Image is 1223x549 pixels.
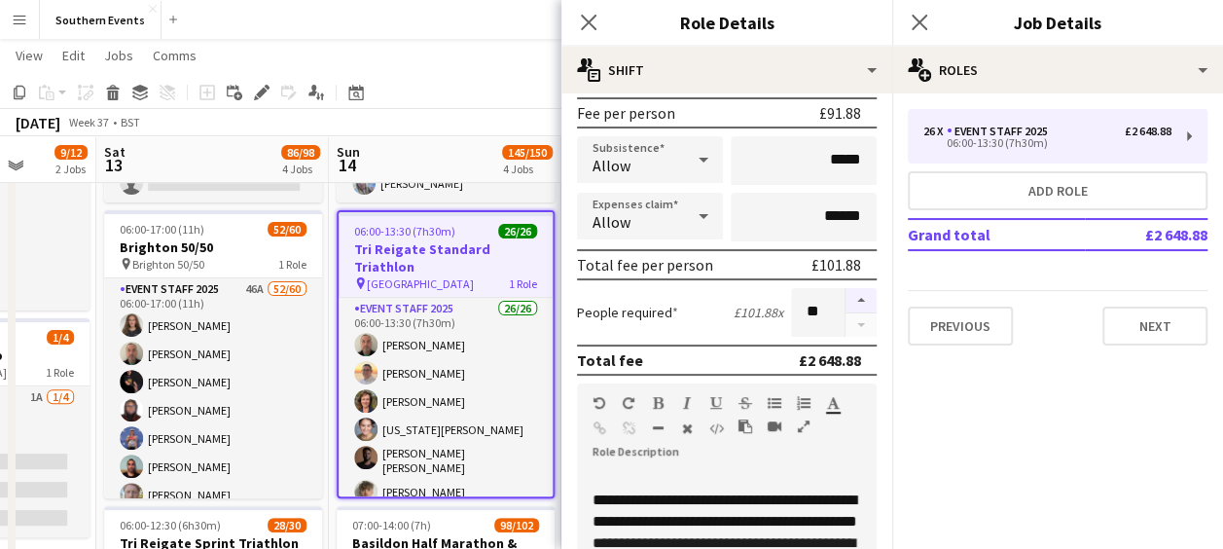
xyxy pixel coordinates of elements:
span: Edit [62,47,85,64]
div: 2 Jobs [55,162,87,176]
button: Bold [651,395,665,411]
span: 98/102 [494,518,539,532]
app-job-card: 06:00-13:30 (7h30m)26/26Tri Reigate Standard Triathlon [GEOGRAPHIC_DATA]1 RoleEvent Staff 202526/... [337,210,555,498]
button: Italic [680,395,694,411]
a: Jobs [96,43,141,68]
span: Comms [153,47,197,64]
button: Ordered List [797,395,810,411]
span: Allow [593,212,630,232]
button: Fullscreen [797,419,810,434]
button: Insert video [768,419,781,434]
div: 4 Jobs [282,162,319,176]
span: 13 [101,154,126,176]
div: 4 Jobs [503,162,552,176]
span: 28/30 [268,518,306,532]
span: 145/150 [502,145,553,160]
span: 1 Role [46,365,74,380]
button: Undo [593,395,606,411]
span: Brighton 50/50 [132,257,204,272]
div: BST [121,115,140,129]
div: Fee per person [577,103,675,123]
span: Sat [104,143,126,161]
span: 86/98 [281,145,320,160]
span: 1 Role [278,257,306,272]
button: Add role [908,171,1207,210]
span: 06:00-12:30 (6h30m) [120,518,221,532]
div: Total fee per person [577,255,713,274]
span: 52/60 [268,222,306,237]
span: Sun [337,143,360,161]
h3: Job Details [892,10,1223,35]
button: Previous [908,307,1013,346]
button: Underline [709,395,723,411]
div: £2 648.88 [1125,125,1171,138]
span: 26/26 [498,224,537,238]
span: [GEOGRAPHIC_DATA] [367,276,474,291]
button: Text Color [826,395,840,411]
div: Shift [561,47,892,93]
button: Clear Formatting [680,421,694,436]
div: £2 648.88 [799,350,861,370]
div: £101.88 [811,255,861,274]
a: Edit [54,43,92,68]
span: 07:00-14:00 (7h) [352,518,431,532]
span: Jobs [104,47,133,64]
div: Total fee [577,350,643,370]
button: Paste as plain text [738,419,752,434]
span: Week 37 [64,115,113,129]
div: £101.88 x [734,304,783,321]
div: 26 x [923,125,947,138]
label: People required [577,304,678,321]
td: £2 648.88 [1085,219,1207,250]
button: Next [1102,307,1207,346]
button: Southern Events [40,1,162,39]
span: 1 Role [509,276,537,291]
button: Redo [622,395,635,411]
app-job-card: 06:00-17:00 (11h)52/60Brighton 50/50 Brighton 50/501 RoleEvent Staff 202546A52/6006:00-17:00 (11h... [104,210,322,498]
div: Event Staff 2025 [947,125,1056,138]
h3: Brighton 50/50 [104,238,322,256]
div: Roles [892,47,1223,93]
span: 14 [334,154,360,176]
div: [DATE] [16,113,60,132]
span: View [16,47,43,64]
span: 1/4 [47,330,74,345]
span: 06:00-17:00 (11h) [120,222,204,237]
div: £91.88 [819,103,861,123]
span: 06:00-13:30 (7h30m) [354,224,455,238]
a: View [8,43,51,68]
div: 06:00-13:30 (7h30m) [923,138,1171,148]
button: Strikethrough [738,395,752,411]
button: HTML Code [709,421,723,436]
button: Increase [845,288,877,313]
a: Comms [145,43,204,68]
button: Unordered List [768,395,781,411]
h3: Role Details [561,10,892,35]
button: Horizontal Line [651,421,665,436]
td: Grand total [908,219,1085,250]
h3: Tri Reigate Standard Triathlon [339,240,553,275]
span: 9/12 [54,145,88,160]
span: Allow [593,156,630,175]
